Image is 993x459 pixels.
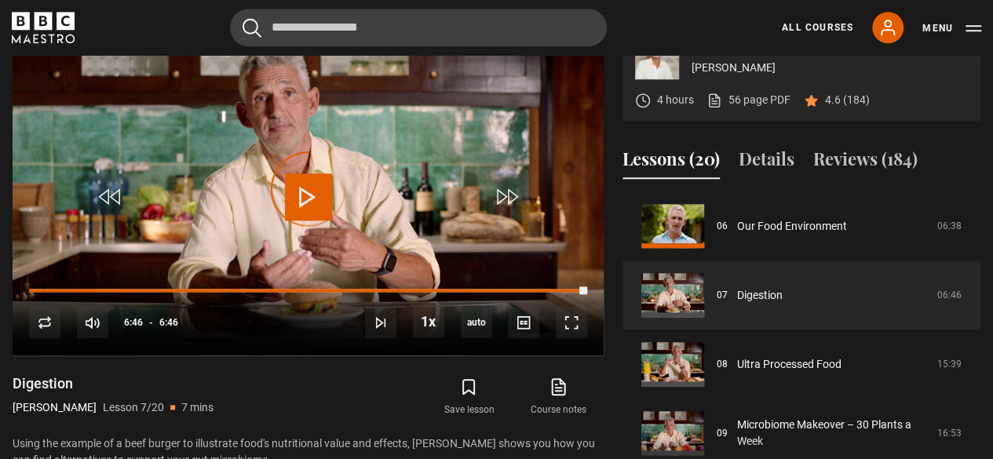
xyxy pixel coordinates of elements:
[29,307,60,338] button: Replay
[737,356,841,373] a: Ultra Processed Food
[782,20,853,35] a: All Courses
[737,417,928,450] a: Microbiome Makeover – 30 Plants a Week
[181,399,214,416] p: 7 mins
[13,23,604,355] video-js: Video Player
[508,307,539,338] button: Captions
[825,92,870,108] p: 4.6 (184)
[737,287,783,304] a: Digestion
[424,374,513,420] button: Save lesson
[103,399,164,416] p: Lesson 7/20
[149,317,153,328] span: -
[692,60,968,76] p: [PERSON_NAME]
[706,92,790,108] a: 56 page PDF
[622,146,720,179] button: Lessons (20)
[413,306,444,337] button: Playback Rate
[13,374,214,393] h1: Digestion
[556,307,587,338] button: Fullscreen
[461,307,492,338] span: auto
[922,20,981,36] button: Toggle navigation
[77,307,108,338] button: Mute
[514,374,604,420] a: Course notes
[29,289,587,292] div: Progress Bar
[813,146,918,179] button: Reviews (184)
[243,18,261,38] button: Submit the search query
[739,146,794,179] button: Details
[230,9,607,46] input: Search
[12,12,75,43] svg: BBC Maestro
[737,218,847,235] a: Our Food Environment
[657,92,694,108] p: 4 hours
[365,307,396,338] button: Next Lesson
[124,308,143,337] span: 6:46
[159,308,178,337] span: 6:46
[13,399,97,416] p: [PERSON_NAME]
[461,307,492,338] div: Current quality: 720p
